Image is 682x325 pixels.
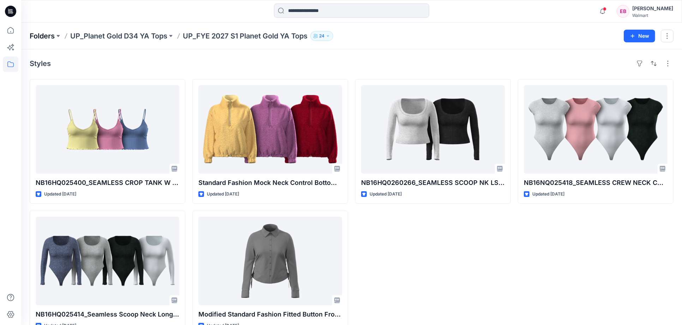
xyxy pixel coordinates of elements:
p: Modified Standard Fashion Fitted Button Front Shirt with Side Ruching [198,309,342,319]
p: Updated [DATE] [44,191,76,198]
p: UP_FYE 2027 S1 Planet Gold YA Tops [183,31,307,41]
a: Folders [30,31,55,41]
a: NB16NQ025418_SEAMLESS CREW NECK CAP SL BODYSUIT [524,85,668,174]
h4: Styles [30,59,51,68]
a: Standard Fashion Mock Neck Control Bottom Set in Sleeve Half Zip Pullover with Woven Trim and Inv... [198,85,342,174]
p: Standard Fashion Mock Neck Control Bottom Set in Sleeve Half Zip Pullover with Woven Trim and Inv... [198,178,342,188]
div: EB [617,5,629,18]
p: Updated [DATE] [370,191,402,198]
p: NB16HQ0260266_SEAMLESS SCOOP NK LS TOP [361,178,505,188]
button: New [624,30,655,42]
a: UP_Planet Gold D34 YA Tops [70,31,167,41]
div: [PERSON_NAME] [632,4,673,13]
p: NB16NQ025418_SEAMLESS CREW NECK CAP SL BODYSUIT [524,178,668,188]
a: NB16HQ025414_Seamless Scoop Neck Long Sleeve Bodysuit [36,217,179,305]
p: 24 [319,32,324,40]
button: 24 [310,31,333,41]
p: NB16HQ025414_Seamless Scoop Neck Long Sleeve Bodysuit [36,309,179,319]
a: NB16HQ0260266_SEAMLESS SCOOP NK LS TOP [361,85,505,174]
a: NB16HQ025400_SEAMLESS CROP TANK W AJUSTABLE STRAPS [36,85,179,174]
p: Updated [DATE] [532,191,564,198]
p: NB16HQ025400_SEAMLESS CROP TANK W AJUSTABLE STRAPS [36,178,179,188]
a: Modified Standard Fashion Fitted Button Front Shirt with Side Ruching [198,217,342,305]
p: Updated [DATE] [207,191,239,198]
div: Walmart [632,13,673,18]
